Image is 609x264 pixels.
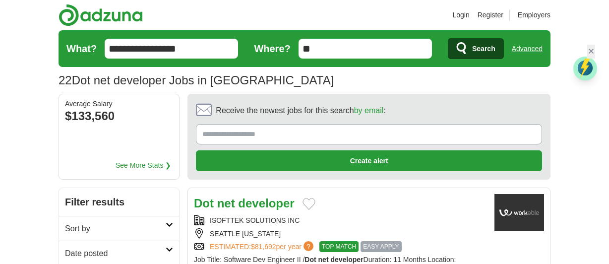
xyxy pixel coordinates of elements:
[478,9,503,20] a: Register
[238,197,294,210] strong: developer
[194,197,214,210] strong: Dot
[65,247,166,260] h2: Date posted
[59,216,179,241] a: Sort by
[194,228,487,239] div: SEATTLE [US_STATE]
[65,222,166,235] h2: Sort by
[304,241,313,251] span: ?
[65,107,173,125] div: $133,560
[194,215,487,226] div: ISOFTTEK SOLUTIONS INC
[330,256,363,264] strong: developer
[361,241,401,252] span: EASY APPLY
[66,41,97,57] label: What?
[318,256,329,264] strong: net
[512,39,543,59] a: Advanced
[194,197,295,210] a: Dot net developer
[59,4,143,26] img: Adzuna logo
[518,9,550,20] a: Employers
[303,198,315,210] button: Add to favorite jobs
[319,241,359,252] span: TOP MATCH
[448,38,504,59] button: Search
[65,100,173,107] div: Average Salary
[304,256,316,264] strong: Dot
[494,194,544,231] img: Company logo
[251,243,276,251] span: $81,692
[59,188,179,216] h2: Filter results
[116,160,171,171] a: See More Stats ❯
[354,106,384,115] a: by email
[472,39,495,59] span: Search
[196,150,542,171] button: Create alert
[59,73,334,87] h1: Dot net developer Jobs in [GEOGRAPHIC_DATA]
[59,71,72,90] span: 22
[210,241,315,252] a: ESTIMATED:$81,692per year?
[452,9,469,20] a: Login
[216,104,385,117] span: Receive the newest jobs for this search :
[217,197,235,210] strong: net
[254,41,290,57] label: Where?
